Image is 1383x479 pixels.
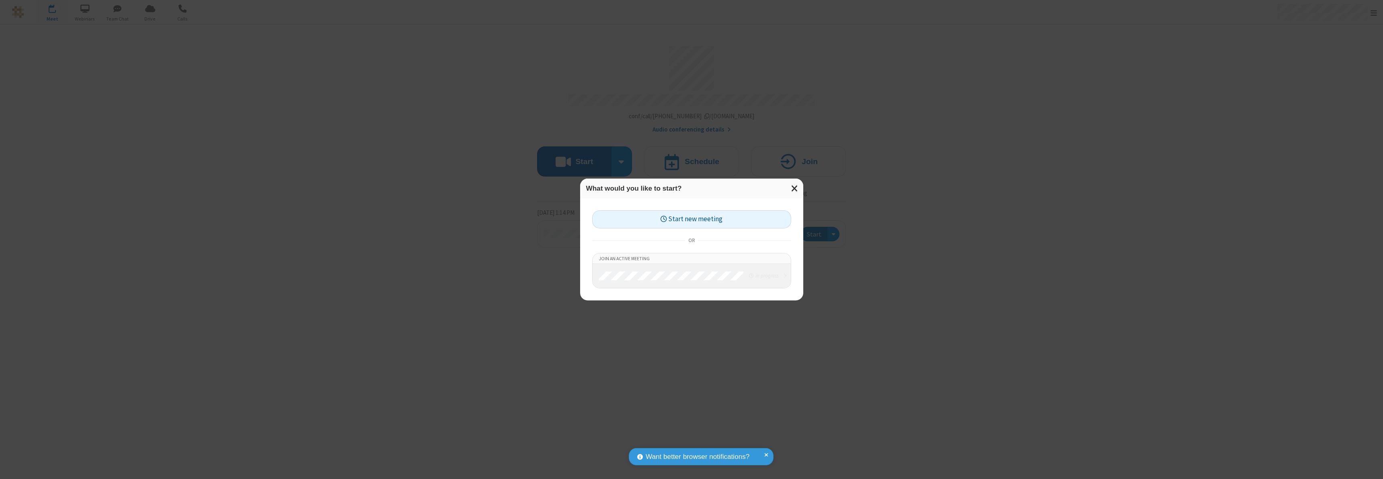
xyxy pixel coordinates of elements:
[586,185,797,192] h3: What would you like to start?
[593,253,791,264] li: Join an active meeting
[786,179,803,198] button: Close modal
[749,272,778,280] em: in progress
[592,210,791,228] button: Start new meeting
[646,452,749,462] span: Want better browser notifications?
[685,235,698,246] span: or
